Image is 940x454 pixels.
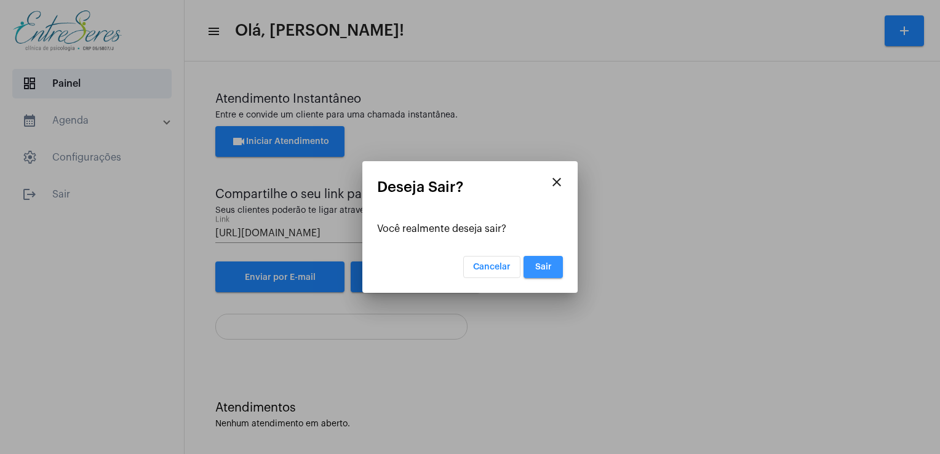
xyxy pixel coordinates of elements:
[377,179,563,195] mat-card-title: Deseja Sair?
[535,263,552,271] span: Sair
[524,256,563,278] button: Sair
[473,263,511,271] span: Cancelar
[377,223,563,234] div: Você realmente deseja sair?
[463,256,520,278] button: Cancelar
[549,175,564,189] mat-icon: close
